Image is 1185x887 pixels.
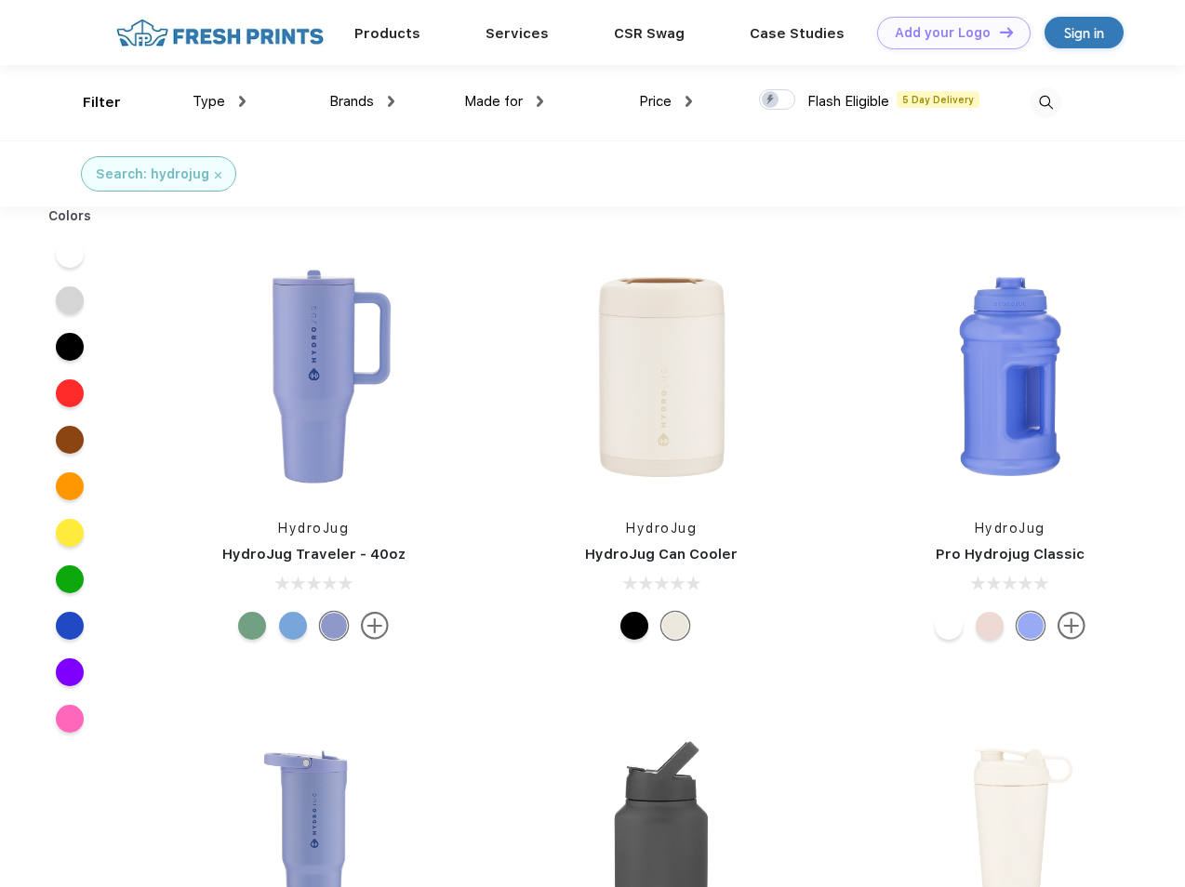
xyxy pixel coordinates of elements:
[320,612,348,640] div: Peri
[329,93,374,110] span: Brands
[1000,27,1013,37] img: DT
[361,612,389,640] img: more.svg
[83,92,121,113] div: Filter
[1017,612,1045,640] div: Hyper Blue
[238,612,266,640] div: Sage
[354,25,420,42] a: Products
[239,96,246,107] img: dropdown.png
[639,93,672,110] span: Price
[661,612,689,640] div: Cream
[537,96,543,107] img: dropdown.png
[585,546,738,563] a: HydroJug Can Cooler
[886,253,1134,500] img: func=resize&h=266
[626,521,697,536] a: HydroJug
[193,93,225,110] span: Type
[1031,87,1061,118] img: desktop_search.svg
[895,25,991,41] div: Add your Logo
[897,91,979,108] span: 5 Day Delivery
[388,96,394,107] img: dropdown.png
[1058,612,1085,640] img: more.svg
[278,521,349,536] a: HydroJug
[620,612,648,640] div: Black
[190,253,437,500] img: func=resize&h=266
[975,521,1045,536] a: HydroJug
[807,93,889,110] span: Flash Eligible
[111,17,329,49] img: fo%20logo%202.webp
[1064,22,1104,44] div: Sign in
[96,165,209,184] div: Search: hydrojug
[936,546,1085,563] a: Pro Hydrojug Classic
[222,546,406,563] a: HydroJug Traveler - 40oz
[34,206,106,226] div: Colors
[1045,17,1124,48] a: Sign in
[935,612,963,640] div: White
[538,253,785,500] img: func=resize&h=266
[686,96,692,107] img: dropdown.png
[464,93,523,110] span: Made for
[215,172,221,179] img: filter_cancel.svg
[976,612,1004,640] div: Pink Sand
[279,612,307,640] div: Riptide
